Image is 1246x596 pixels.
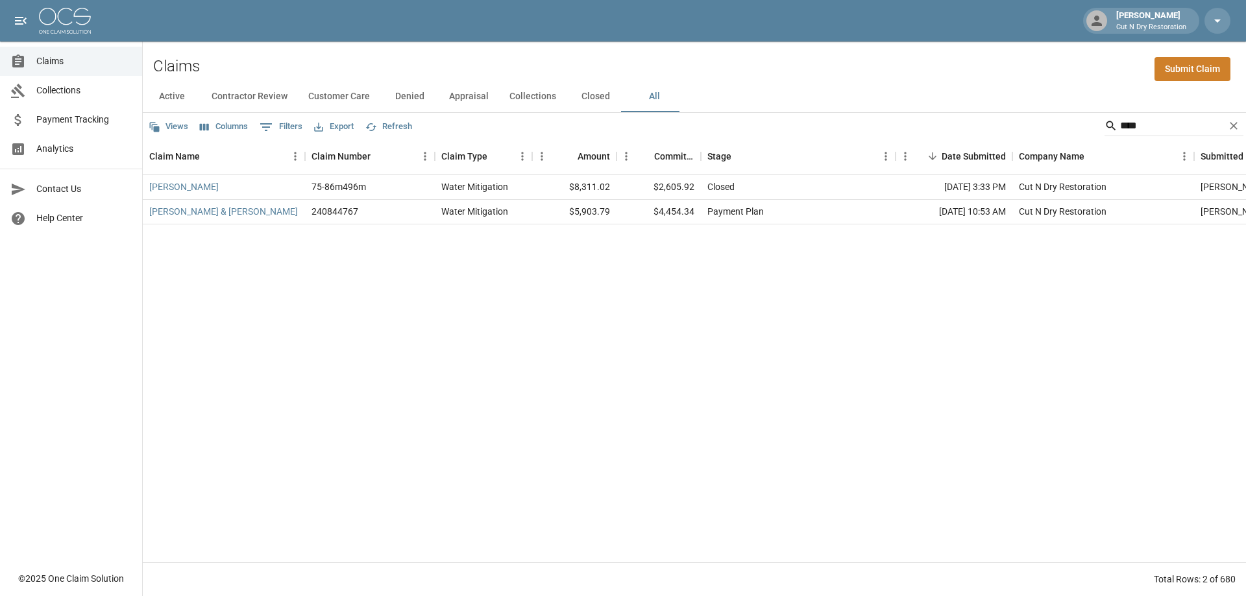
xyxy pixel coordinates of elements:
[532,200,617,224] div: $5,903.79
[923,147,942,165] button: Sort
[1019,138,1084,174] div: Company Name
[197,117,251,137] button: Select columns
[145,117,191,137] button: Views
[896,200,1012,224] div: [DATE] 10:53 AM
[707,138,731,174] div: Stage
[149,138,200,174] div: Claim Name
[1154,573,1236,586] div: Total Rows: 2 of 680
[896,147,915,166] button: Menu
[380,81,439,112] button: Denied
[153,57,200,76] h2: Claims
[143,81,1246,112] div: dynamic tabs
[1175,147,1194,166] button: Menu
[532,138,617,174] div: Amount
[1154,57,1230,81] a: Submit Claim
[143,81,201,112] button: Active
[439,81,499,112] button: Appraisal
[617,138,701,174] div: Committed Amount
[487,147,506,165] button: Sort
[200,147,218,165] button: Sort
[499,81,567,112] button: Collections
[567,81,625,112] button: Closed
[36,182,132,196] span: Contact Us
[513,147,532,166] button: Menu
[617,175,701,200] div: $2,605.92
[36,54,132,68] span: Claims
[415,147,435,166] button: Menu
[896,138,1012,174] div: Date Submitted
[36,211,132,225] span: Help Center
[149,205,298,218] a: [PERSON_NAME] & [PERSON_NAME]
[636,147,654,165] button: Sort
[617,147,636,166] button: Menu
[1105,115,1243,139] div: Search
[441,138,487,174] div: Claim Type
[1084,147,1103,165] button: Sort
[532,175,617,200] div: $8,311.02
[441,180,508,193] div: Water Mitigation
[36,142,132,156] span: Analytics
[18,572,124,585] div: © 2025 One Claim Solution
[1224,116,1243,136] button: Clear
[311,138,371,174] div: Claim Number
[532,147,552,166] button: Menu
[311,205,358,218] div: 240844767
[1012,138,1194,174] div: Company Name
[286,147,305,166] button: Menu
[311,180,366,193] div: 75-86m496m
[559,147,578,165] button: Sort
[371,147,389,165] button: Sort
[441,205,508,218] div: Water Mitigation
[701,138,896,174] div: Stage
[731,147,750,165] button: Sort
[298,81,380,112] button: Customer Care
[1019,180,1106,193] div: Cut N Dry Restoration
[311,117,357,137] button: Export
[36,84,132,97] span: Collections
[707,180,735,193] div: Closed
[36,113,132,126] span: Payment Tracking
[305,138,435,174] div: Claim Number
[617,200,701,224] div: $4,454.34
[39,8,91,34] img: ocs-logo-white-transparent.png
[625,81,683,112] button: All
[8,8,34,34] button: open drawer
[578,138,610,174] div: Amount
[654,138,694,174] div: Committed Amount
[201,81,298,112] button: Contractor Review
[896,175,1012,200] div: [DATE] 3:33 PM
[256,117,306,137] button: Show filters
[1116,22,1186,33] p: Cut N Dry Restoration
[707,205,764,218] div: Payment Plan
[435,138,532,174] div: Claim Type
[942,138,1006,174] div: Date Submitted
[1111,9,1191,32] div: [PERSON_NAME]
[362,117,415,137] button: Refresh
[143,138,305,174] div: Claim Name
[1019,205,1106,218] div: Cut N Dry Restoration
[149,180,219,193] a: [PERSON_NAME]
[876,147,896,166] button: Menu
